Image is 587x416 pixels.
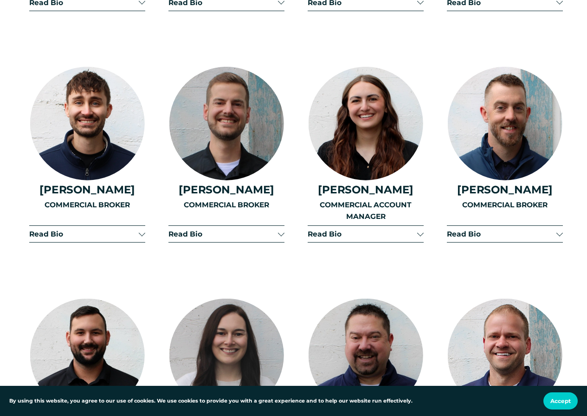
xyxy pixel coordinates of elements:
[168,199,284,211] p: COMMERCIAL BROKER
[447,230,556,238] span: Read Bio
[29,184,145,196] h4: [PERSON_NAME]
[447,199,563,211] p: COMMERCIAL BROKER
[168,226,284,242] button: Read Bio
[308,230,417,238] span: Read Bio
[308,226,424,242] button: Read Bio
[168,184,284,196] h4: [PERSON_NAME]
[447,184,563,196] h4: [PERSON_NAME]
[29,230,139,238] span: Read Bio
[168,230,278,238] span: Read Bio
[29,226,145,242] button: Read Bio
[308,199,424,223] p: COMMERCIAL ACCOUNT MANAGER
[9,397,413,405] p: By using this website, you agree to our use of cookies. We use cookies to provide you with a grea...
[447,226,563,242] button: Read Bio
[543,392,578,410] button: Accept
[308,184,424,196] h4: [PERSON_NAME]
[29,199,145,211] p: COMMERCIAL BROKER
[550,397,571,404] span: Accept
